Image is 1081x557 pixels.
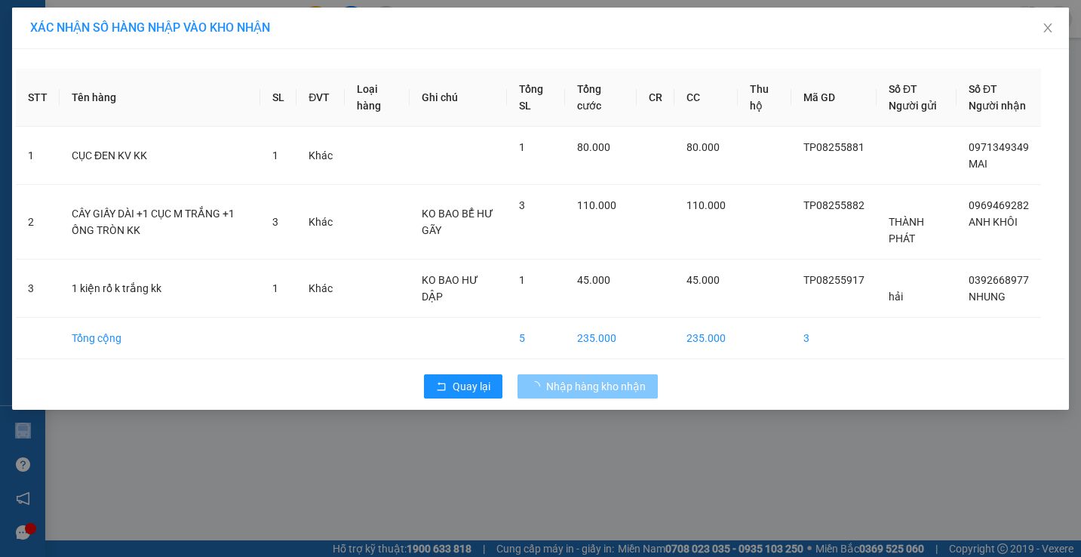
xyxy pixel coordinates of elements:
span: 1 [272,149,278,162]
th: STT [16,69,60,127]
span: 1 [519,274,525,286]
span: 80.000 [577,141,610,153]
td: 3 [791,318,877,359]
button: rollbackQuay lại [424,374,502,399]
span: 110.000 [686,199,726,211]
td: 1 [16,127,60,185]
span: TP08255881 [803,141,864,153]
span: Người gửi [889,100,937,112]
td: 5 [507,318,566,359]
td: 2 [16,185,60,260]
span: close [1042,22,1054,34]
span: TP08255882 [803,199,864,211]
span: MAI [969,158,987,170]
th: Loại hàng [345,69,410,127]
td: Tổng cộng [60,318,260,359]
span: 0392668977 [969,274,1029,286]
th: ĐVT [296,69,345,127]
span: Nhập hàng kho nhận [546,378,646,395]
th: Mã GD [791,69,877,127]
th: SL [260,69,296,127]
span: XÁC NHẬN SỐ HÀNG NHẬP VÀO KHO NHẬN [30,20,270,35]
td: 235.000 [565,318,637,359]
span: 1 [519,141,525,153]
span: TP08255917 [803,274,864,286]
th: Ghi chú [410,69,506,127]
td: 235.000 [674,318,738,359]
span: 0969469282 [969,199,1029,211]
th: Tổng cước [565,69,637,127]
th: CC [674,69,738,127]
span: KO BAO BỂ HƯ GÃY [422,208,493,236]
span: NHUNG [969,291,1006,303]
span: 3 [272,216,278,228]
th: Tổng SL [507,69,566,127]
td: CÂY GIẤY DÀI +1 CỤC M TRẮNG +1 ỐNG TRÒN KK [60,185,260,260]
span: Số ĐT [889,83,917,95]
th: CR [637,69,674,127]
span: KO BAO HƯ DẬP [422,274,478,303]
span: 45.000 [686,274,720,286]
span: 1 [272,282,278,294]
span: Số ĐT [969,83,997,95]
td: Khác [296,185,345,260]
span: Người nhận [969,100,1026,112]
button: Nhập hàng kho nhận [517,374,658,399]
span: THÀNH PHÁT [889,216,924,245]
td: 3 [16,260,60,318]
span: hải [889,291,903,303]
th: Thu hộ [738,69,791,127]
span: 0971349349 [969,141,1029,153]
td: CỤC ĐEN KV KK [60,127,260,185]
span: 80.000 [686,141,720,153]
button: Close [1027,8,1069,50]
span: 3 [519,199,525,211]
td: Khác [296,260,345,318]
span: ANH KHÔI [969,216,1018,228]
td: Khác [296,127,345,185]
span: Quay lại [453,378,490,395]
span: 45.000 [577,274,610,286]
span: loading [530,381,546,392]
span: rollback [436,381,447,393]
th: Tên hàng [60,69,260,127]
td: 1 kiện rổ k trắng kk [60,260,260,318]
span: 110.000 [577,199,616,211]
